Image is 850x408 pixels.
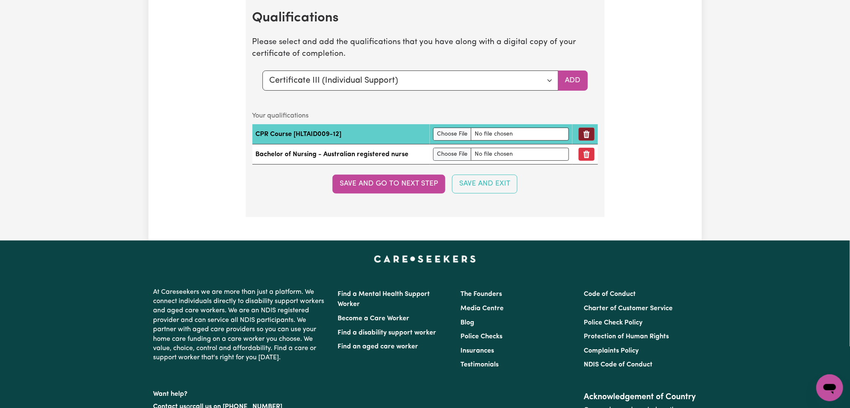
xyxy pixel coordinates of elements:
button: Add selected qualification [558,71,588,91]
a: Police Check Policy [584,319,642,326]
a: Complaints Policy [584,348,639,354]
a: Find a Mental Health Support Worker [338,291,430,308]
a: The Founders [461,291,502,298]
button: Save and go to next step [333,175,445,193]
a: Find an aged care worker [338,343,419,350]
caption: Your qualifications [252,107,598,124]
h2: Qualifications [252,10,598,26]
p: Please select and add the qualifications that you have along with a digital copy of your certific... [252,37,598,61]
a: Media Centre [461,305,504,312]
a: Code of Conduct [584,291,636,298]
a: Protection of Human Rights [584,333,669,340]
a: Blog [461,319,475,326]
td: CPR Course [HLTAID009-12] [252,124,430,144]
a: Charter of Customer Service [584,305,673,312]
a: Testimonials [461,361,499,368]
td: Bachelor of Nursing - Australian registered nurse [252,144,430,165]
p: Want help? [153,386,328,399]
a: Careseekers home page [374,256,476,262]
a: NDIS Code of Conduct [584,361,652,368]
a: Police Checks [461,333,503,340]
h2: Acknowledgement of Country [584,392,697,402]
a: Insurances [461,348,494,354]
button: Remove qualification [579,148,595,161]
button: Remove qualification [579,128,595,141]
p: At Careseekers we are more than just a platform. We connect individuals directly to disability su... [153,284,328,366]
a: Become a Care Worker [338,315,410,322]
iframe: Button to launch messaging window [816,374,843,401]
a: Find a disability support worker [338,330,437,336]
button: Save and Exit [452,175,517,193]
